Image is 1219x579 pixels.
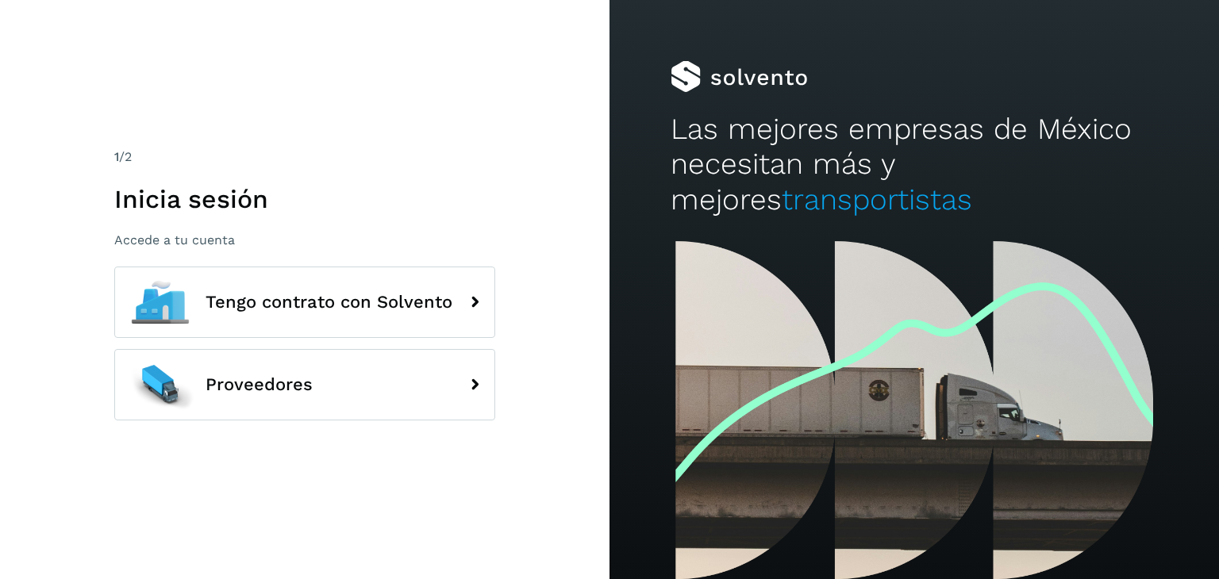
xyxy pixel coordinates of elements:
span: 1 [114,149,119,164]
button: Tengo contrato con Solvento [114,266,495,338]
h2: Las mejores empresas de México necesitan más y mejores [671,112,1158,217]
span: Tengo contrato con Solvento [206,293,452,312]
p: Accede a tu cuenta [114,232,495,247]
span: Proveedores [206,375,313,394]
span: transportistas [782,182,972,217]
button: Proveedores [114,349,495,420]
div: /2 [114,148,495,167]
h1: Inicia sesión [114,184,495,214]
